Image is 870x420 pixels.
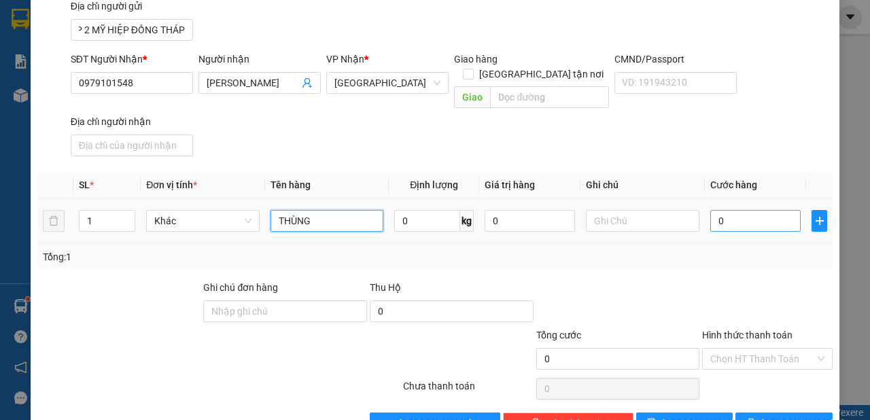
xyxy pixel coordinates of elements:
span: Tổng cước [536,330,581,340]
div: Người nhận [198,52,321,67]
div: Địa chỉ người nhận [71,114,193,129]
label: Hình thức thanh toán [702,330,793,340]
div: Tổng: 1 [43,249,337,264]
input: Địa chỉ của người gửi [71,19,193,41]
div: Mỹ Long [12,12,150,28]
div: [PERSON_NAME] [159,42,297,58]
span: Giao [454,86,490,108]
input: Ghi Chú [586,210,699,232]
span: Nhận: [159,12,192,26]
button: delete [43,210,65,232]
input: Dọc đường [490,86,608,108]
input: Ghi chú đơn hàng [203,300,367,322]
div: 0939417130 [12,44,150,63]
span: Giá trị hàng [485,179,535,190]
span: [GEOGRAPHIC_DATA] tận nơi [474,67,609,82]
span: user-add [302,77,313,88]
span: Khác [154,211,251,231]
button: plus [812,210,827,232]
span: Giao hàng [454,54,498,65]
span: Đơn vị tính [146,179,197,190]
div: Chưa thanh toán [402,379,535,402]
span: SL [79,179,90,190]
div: CÙ THỊ NU [12,28,150,44]
label: Ghi chú đơn hàng [203,282,278,293]
span: Định lượng [410,179,458,190]
div: CMND/Passport [614,52,737,67]
span: Thu Hộ [370,282,401,293]
span: plus [812,215,826,226]
th: Ghi chú [580,172,705,198]
input: Địa chỉ của người nhận [71,135,193,156]
span: Gửi: [12,13,33,27]
span: Sài Gòn [334,73,440,93]
span: Cước hàng [710,179,757,190]
div: 0789685419 [159,58,297,77]
input: 0 [485,210,575,232]
input: VD: Bàn, Ghế [271,210,384,232]
div: SĐT Người Nhận [71,52,193,67]
span: VP Nhận [326,54,364,65]
div: [GEOGRAPHIC_DATA] [159,12,297,42]
span: kg [460,210,474,232]
span: Tên hàng [271,179,311,190]
div: ẤP BÌNH MỸ A [GEOGRAPHIC_DATA] [12,63,150,96]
